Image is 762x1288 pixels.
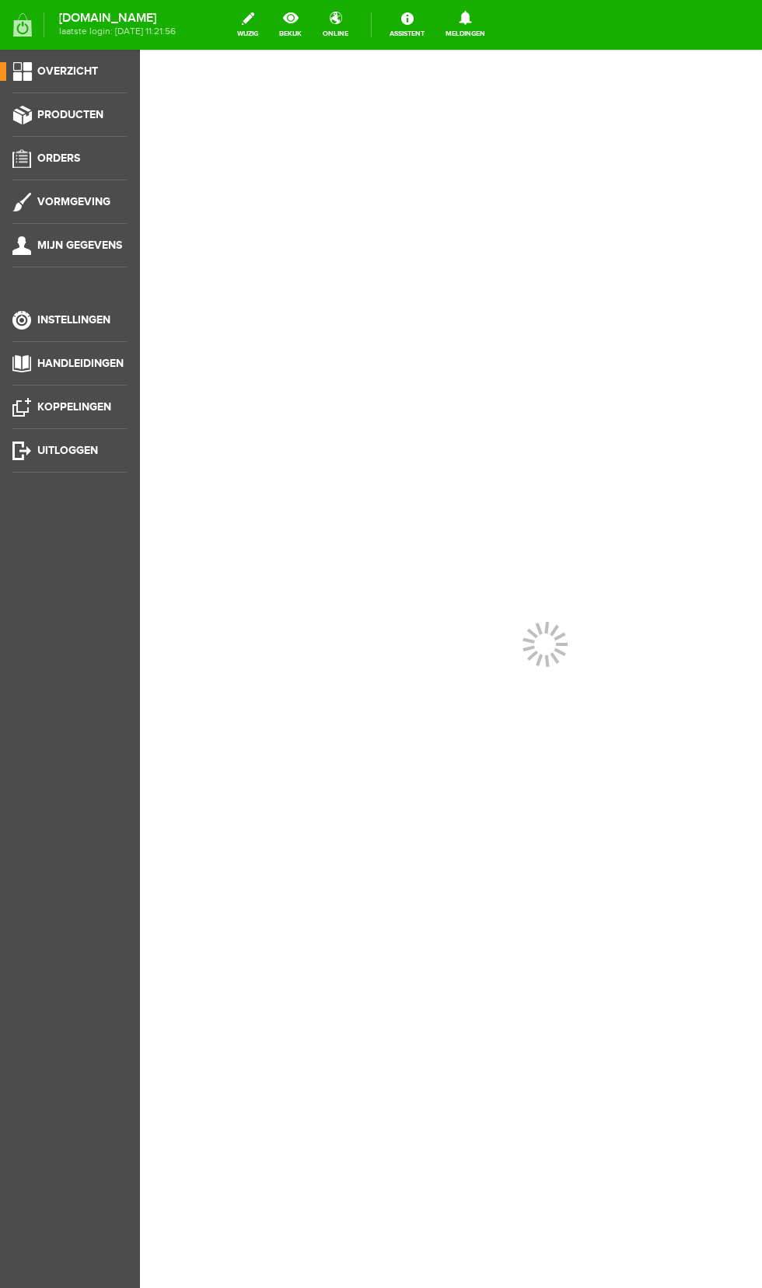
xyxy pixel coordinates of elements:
span: Instellingen [37,313,110,326]
span: Producten [37,108,103,121]
a: wijzig [228,8,267,42]
a: Meldingen [436,8,495,42]
strong: [DOMAIN_NAME] [59,14,176,23]
span: Handleidingen [37,357,124,370]
span: Uitloggen [37,444,98,457]
a: bekijk [270,8,311,42]
a: online [313,8,358,42]
span: Mijn gegevens [37,239,122,252]
span: Koppelingen [37,400,111,414]
a: Assistent [380,8,434,42]
span: Vormgeving [37,195,110,208]
span: Overzicht [37,65,98,78]
span: laatste login: [DATE] 11:21:56 [59,27,176,36]
span: Orders [37,152,80,165]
